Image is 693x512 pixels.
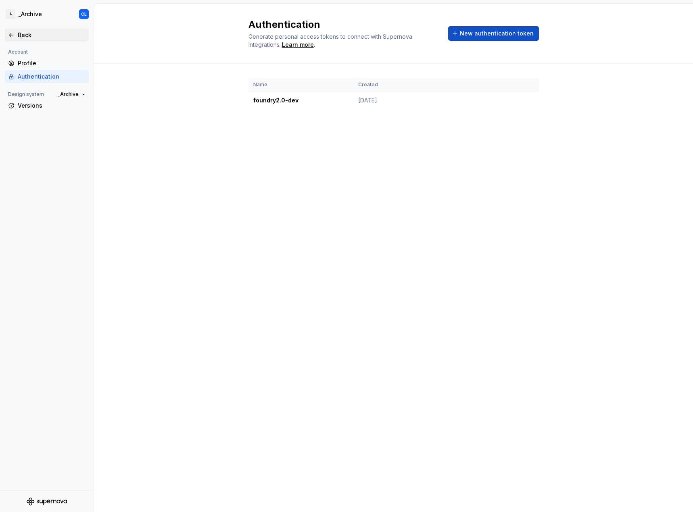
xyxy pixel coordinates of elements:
div: Authentication [18,73,86,81]
div: Versions [18,102,86,110]
th: Created [353,78,518,92]
span: Generate personal access tokens to connect with Supernova integrations. [248,33,414,48]
button: New authentication token [448,26,539,41]
td: [DATE] [353,92,518,110]
div: Design system [5,89,47,99]
td: foundry2.0-dev [248,92,353,110]
th: Name [248,78,353,92]
svg: Supernova Logo [27,497,67,506]
button: A_ArchiveCL [2,5,92,23]
span: . [281,42,315,48]
div: Back [18,31,86,39]
div: Profile [18,59,86,67]
a: Profile [5,57,89,70]
a: Learn more [282,41,314,49]
div: A [6,9,15,19]
div: CL [81,11,87,17]
a: Versions [5,99,89,112]
a: Back [5,29,89,42]
span: New authentication token [460,29,534,37]
div: _Archive [19,10,42,18]
span: _Archive [58,91,79,98]
h2: Authentication [248,18,438,31]
div: Account [5,47,31,57]
a: Authentication [5,70,89,83]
